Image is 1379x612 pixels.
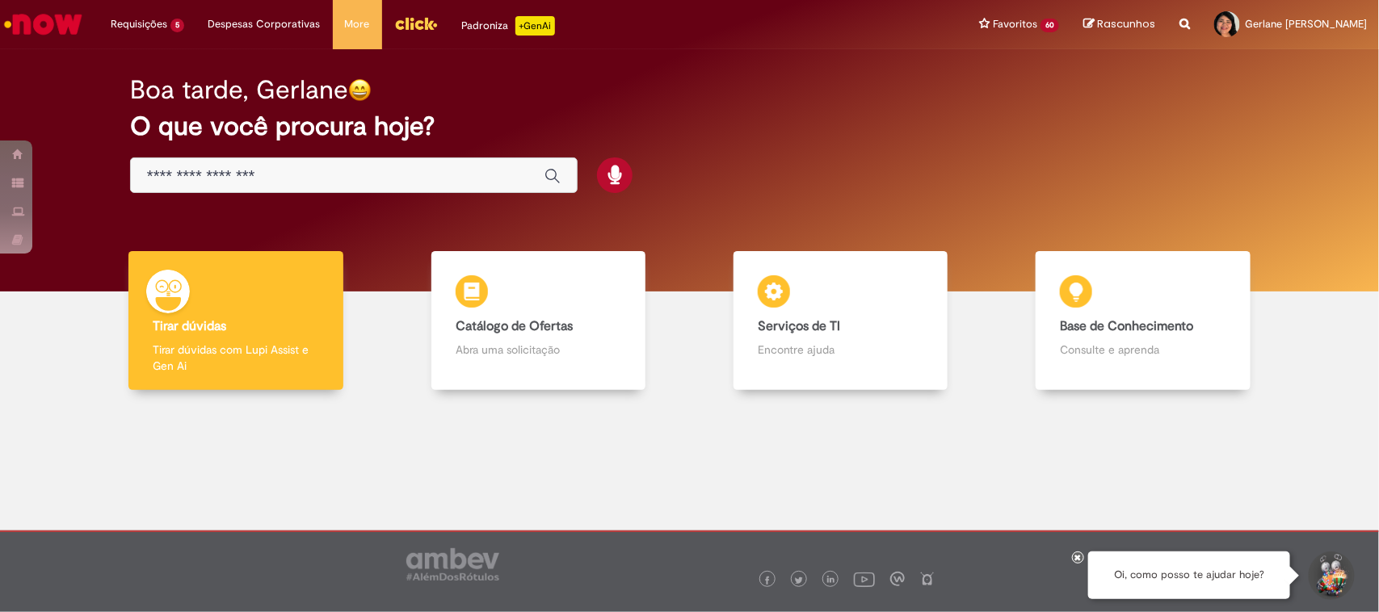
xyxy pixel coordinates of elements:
div: Oi, como posso te ajudar hoje? [1088,551,1290,599]
p: +GenAi [515,16,555,36]
img: logo_footer_naosei.png [920,572,935,586]
img: click_logo_yellow_360x200.png [394,11,438,36]
p: Tirar dúvidas com Lupi Assist e Gen Ai [153,342,318,374]
img: logo_footer_facebook.png [763,576,771,585]
span: More [345,16,370,32]
img: logo_footer_linkedin.png [827,576,835,585]
p: Consulte e aprenda [1060,342,1226,358]
img: logo_footer_ambev_rotulo_gray.png [406,548,499,581]
a: Tirar dúvidas Tirar dúvidas com Lupi Assist e Gen Ai [85,251,387,391]
b: Serviços de TI [758,318,840,334]
a: Rascunhos [1083,17,1155,32]
b: Catálogo de Ofertas [456,318,573,334]
span: 60 [1041,19,1059,32]
span: Requisições [111,16,167,32]
h2: O que você procura hoje? [130,112,1249,140]
img: logo_footer_workplace.png [890,572,905,586]
img: logo_footer_youtube.png [854,568,875,589]
p: Encontre ajuda [758,342,923,358]
h2: Boa tarde, Gerlane [130,76,348,104]
b: Tirar dúvidas [153,318,226,334]
span: Despesas Corporativas [208,16,321,32]
img: logo_footer_twitter.png [795,576,803,585]
a: Serviços de TI Encontre ajuda [690,251,992,391]
span: Favoritos [993,16,1037,32]
img: happy-face.png [348,78,372,102]
p: Abra uma solicitação [456,342,621,358]
img: ServiceNow [2,8,85,40]
a: Base de Conhecimento Consulte e aprenda [992,251,1294,391]
span: Rascunhos [1097,16,1155,31]
div: Padroniza [462,16,555,36]
span: 5 [170,19,184,32]
b: Base de Conhecimento [1060,318,1193,334]
a: Catálogo de Ofertas Abra uma solicitação [387,251,689,391]
span: Gerlane [PERSON_NAME] [1245,17,1367,31]
button: Iniciar Conversa de Suporte [1306,551,1355,600]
